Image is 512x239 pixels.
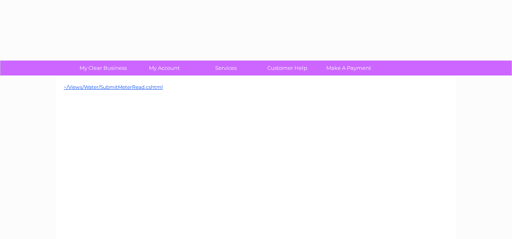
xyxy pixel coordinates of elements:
[131,61,198,75] a: My Account
[315,61,382,75] a: Make A Payment
[64,84,163,90] a: ~/Views/Water/SubmitMeterRead.cshtml
[70,61,136,75] a: My Clear Business
[254,61,321,75] a: Customer Help
[193,61,259,75] a: Services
